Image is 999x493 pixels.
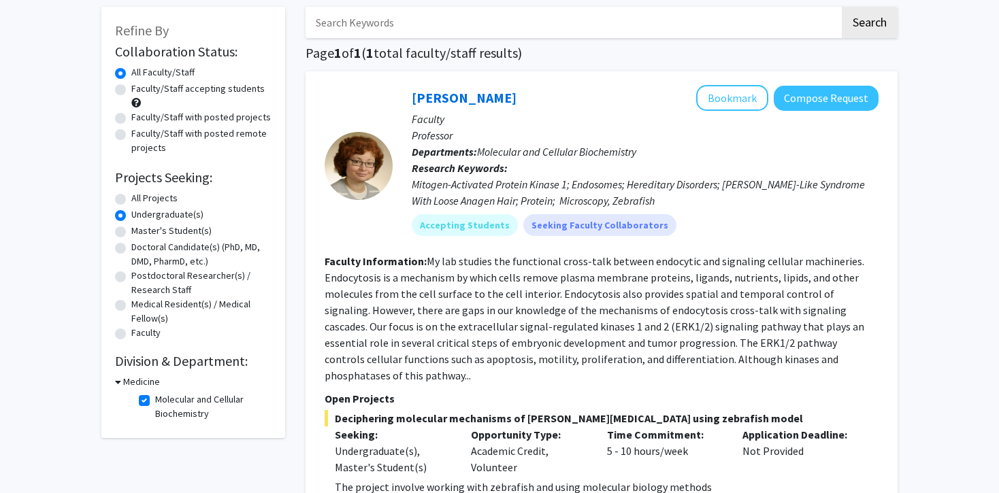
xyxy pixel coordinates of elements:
label: All Projects [131,191,178,205]
fg-read-more: My lab studies the functional cross-talk between endocytic and signaling cellular machineries. En... [325,254,864,382]
label: Faculty [131,326,161,340]
div: 5 - 10 hours/week [597,426,733,475]
span: Refine By [115,22,169,39]
label: Molecular and Cellular Biochemistry [155,392,268,421]
p: Time Commitment: [607,426,723,443]
a: [PERSON_NAME] [412,89,517,106]
div: Not Provided [732,426,868,475]
button: Compose Request to Emilia Galperin [774,86,879,111]
p: Faculty [412,111,879,127]
label: Master's Student(s) [131,224,212,238]
span: 1 [354,44,361,61]
p: Opportunity Type: [471,426,587,443]
h1: Page of ( total faculty/staff results) [306,45,898,61]
p: Professor [412,127,879,143]
label: Undergraduate(s) [131,207,203,222]
span: Molecular and Cellular Biochemistry [477,145,636,158]
h2: Division & Department: [115,353,272,369]
input: Search Keywords [306,7,840,38]
span: 1 [366,44,374,61]
b: Departments: [412,145,477,158]
h3: Medicine [123,375,160,389]
label: All Faculty/Staff [131,65,195,80]
iframe: Chat [10,432,58,483]
span: Deciphering molecular mechanisms of [PERSON_NAME][MEDICAL_DATA] using zebrafish model [325,410,879,426]
p: Application Deadline: [742,426,858,443]
button: Add Emilia Galperin to Bookmarks [696,85,768,111]
label: Faculty/Staff with posted projects [131,110,271,124]
mat-chip: Accepting Students [412,214,518,236]
div: Mitogen-Activated Protein Kinase 1; Endosomes; Hereditary Disorders; [PERSON_NAME]-Like Syndrome ... [412,176,879,209]
span: 1 [334,44,342,61]
button: Search [842,7,898,38]
div: Academic Credit, Volunteer [461,426,597,475]
mat-chip: Seeking Faculty Collaborators [523,214,676,236]
div: Undergraduate(s), Master's Student(s) [335,443,451,475]
p: Open Projects [325,390,879,407]
b: Faculty Information: [325,254,427,268]
b: Research Keywords: [412,161,508,175]
p: Seeking: [335,426,451,443]
label: Postdoctoral Researcher(s) / Research Staff [131,269,272,297]
h2: Collaboration Status: [115,44,272,60]
label: Medical Resident(s) / Medical Fellow(s) [131,297,272,326]
label: Faculty/Staff with posted remote projects [131,126,272,155]
h2: Projects Seeking: [115,169,272,186]
label: Faculty/Staff accepting students [131,82,265,96]
label: Doctoral Candidate(s) (PhD, MD, DMD, PharmD, etc.) [131,240,272,269]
